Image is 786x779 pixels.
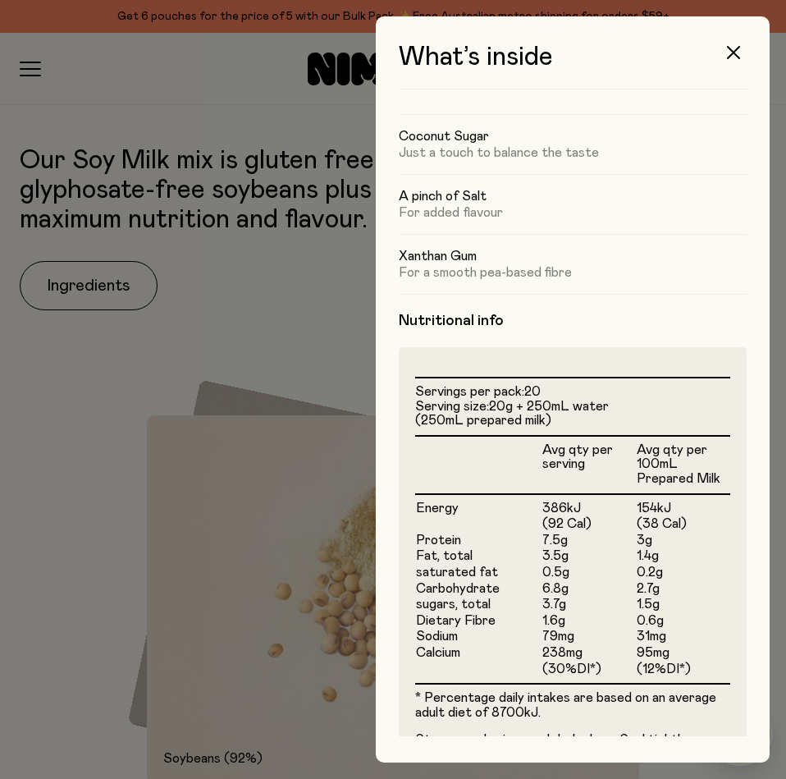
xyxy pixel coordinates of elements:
[399,204,747,221] p: For added flavour
[636,662,730,684] td: (12%DI*)
[542,565,636,581] td: 0.5g
[415,400,730,428] li: Serving size:
[399,311,747,331] h4: Nutritional info
[416,646,460,659] span: Calcium
[542,597,636,613] td: 3.7g
[636,565,730,581] td: 0.2g
[636,629,730,645] td: 31mg
[542,645,636,662] td: 238mg
[636,436,730,494] th: Avg qty per 100mL Prepared Milk
[416,582,500,595] span: Carbohydrate
[416,614,496,627] span: Dietary Fibre
[416,502,459,515] span: Energy
[542,533,636,549] td: 7.5g
[415,385,730,400] li: Servings per pack:
[416,534,461,547] span: Protein
[399,248,747,264] h5: Xanthan Gum
[636,533,730,549] td: 3g
[399,264,747,281] p: For a smooth pea-based fibre
[542,629,636,645] td: 79mg
[636,548,730,565] td: 1.4g
[542,494,636,517] td: 386kJ
[399,144,747,161] p: Just a touch to balance the taste
[542,581,636,598] td: 6.8g
[542,662,636,684] td: (30%DI*)
[542,613,636,630] td: 1.6g
[636,581,730,598] td: 2.7g
[416,598,491,611] span: sugars, total
[636,613,730,630] td: 0.6g
[542,516,636,533] td: (92 Cal)
[399,43,747,89] h3: What’s inside
[416,566,498,579] span: saturated fat
[416,630,458,643] span: Sodium
[399,128,747,144] h5: Coconut Sugar
[636,494,730,517] td: 154kJ
[636,645,730,662] td: 95mg
[416,549,473,562] span: Fat, total
[524,385,541,398] span: 20
[636,516,730,533] td: (38 Cal)
[542,436,636,494] th: Avg qty per serving
[415,400,609,428] span: 20g + 250mL water (250mL prepared milk)
[636,597,730,613] td: 1.5g
[542,548,636,565] td: 3.5g
[399,188,747,204] h5: A pinch of Salt
[415,691,730,720] p: * Percentage daily intakes are based on an average adult diet of 8700kJ.
[415,733,730,777] p: Store powder in a cool dark place. Seal tightly once opened and use [DATE]. Once added to water, ...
